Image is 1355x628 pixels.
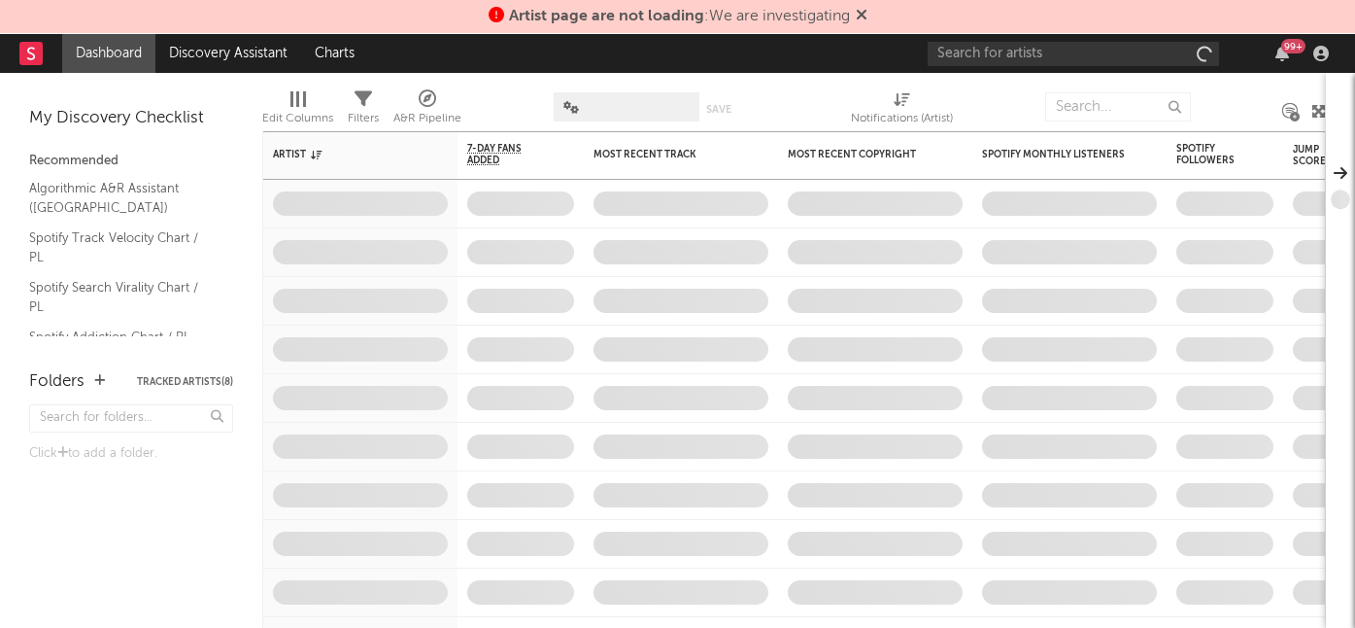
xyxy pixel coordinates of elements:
div: Most Recent Copyright [788,149,933,160]
div: Spotify Followers [1176,143,1244,166]
span: 7-Day Fans Added [467,143,545,166]
div: Spotify Monthly Listeners [982,149,1128,160]
button: Save [706,104,731,115]
a: Algorithmic A&R Assistant ([GEOGRAPHIC_DATA]) [29,178,214,218]
div: Notifications (Artist) [851,107,953,130]
span: Artist page are not loading [509,9,704,24]
div: Most Recent Track [593,149,739,160]
div: My Discovery Checklist [29,107,233,130]
div: A&R Pipeline [393,107,461,130]
button: 99+ [1275,46,1289,61]
div: Jump Score [1293,144,1341,167]
input: Search for artists [928,42,1219,66]
div: A&R Pipeline [393,83,461,139]
div: Click to add a folder. [29,442,233,466]
a: Discovery Assistant [155,34,301,73]
span: Dismiss [856,9,867,24]
a: Spotify Search Virality Chart / PL [29,277,214,317]
a: Spotify Track Velocity Chart / PL [29,227,214,267]
input: Search for folders... [29,404,233,433]
div: 99 + [1281,39,1305,53]
div: Artist [273,149,419,160]
div: Filters [348,83,379,139]
span: : We are investigating [509,9,850,24]
div: Recommended [29,150,233,173]
div: Folders [29,370,85,394]
div: Notifications (Artist) [851,83,953,139]
div: Edit Columns [262,83,333,139]
input: Search... [1045,92,1191,122]
button: Tracked Artists(8) [137,377,233,387]
a: Dashboard [62,34,155,73]
div: Filters [348,107,379,130]
div: Edit Columns [262,107,333,130]
a: Charts [301,34,368,73]
a: Spotify Addiction Chart / PL [29,327,214,348]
